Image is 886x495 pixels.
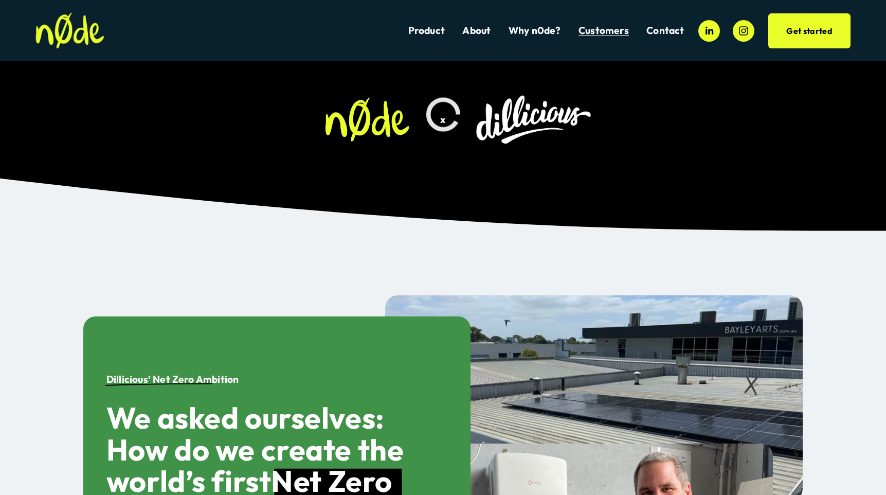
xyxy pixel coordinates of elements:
a: folder dropdown [578,24,629,38]
a: Get started [768,13,851,48]
a: About [462,24,491,38]
a: Instagram [733,20,754,42]
a: LinkedIn [698,20,720,42]
strong: Dillicious’ Net Zero Ambition [106,373,239,385]
span: Customers [578,25,629,37]
a: Contact [646,24,684,38]
a: Why n0de? [509,24,561,38]
a: Product [408,24,445,38]
span: x [440,113,445,126]
img: n0de [35,12,104,49]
